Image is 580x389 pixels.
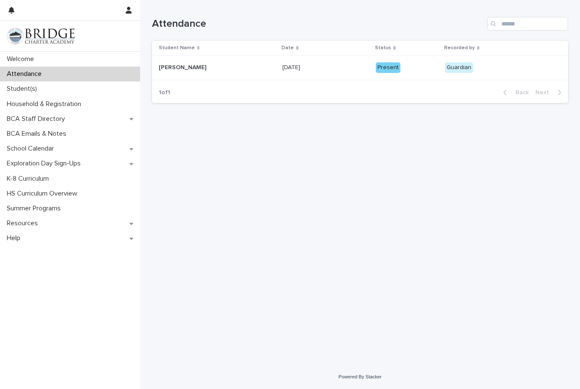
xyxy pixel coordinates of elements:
[445,62,473,73] div: Guardian
[282,43,294,53] p: Date
[444,43,475,53] p: Recorded by
[152,82,177,103] p: 1 of 1
[3,190,84,198] p: HS Curriculum Overview
[159,62,208,71] p: [PERSON_NAME]
[487,17,568,31] input: Search
[376,62,400,73] div: Present
[3,204,68,213] p: Summer Programs
[3,234,27,242] p: Help
[496,89,532,96] button: Back
[532,89,568,96] button: Next
[535,90,554,95] span: Next
[510,90,529,95] span: Back
[282,62,302,71] p: [DATE]
[3,85,44,93] p: Student(s)
[338,374,381,379] a: Powered By Stacker
[3,70,48,78] p: Attendance
[3,55,41,63] p: Welcome
[3,219,45,227] p: Resources
[7,28,75,45] img: V1C1m3IdTEidaUdm9Hs0
[152,18,484,30] h1: Attendance
[3,175,56,183] p: K-8 Curriculum
[3,115,72,123] p: BCA Staff Directory
[3,145,61,153] p: School Calendar
[3,100,88,108] p: Household & Registration
[3,130,73,138] p: BCA Emails & Notes
[159,43,195,53] p: Student Name
[3,160,87,168] p: Exploration Day Sign-Ups
[375,43,391,53] p: Status
[152,56,568,80] tr: [PERSON_NAME][PERSON_NAME] [DATE][DATE] PresentGuardian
